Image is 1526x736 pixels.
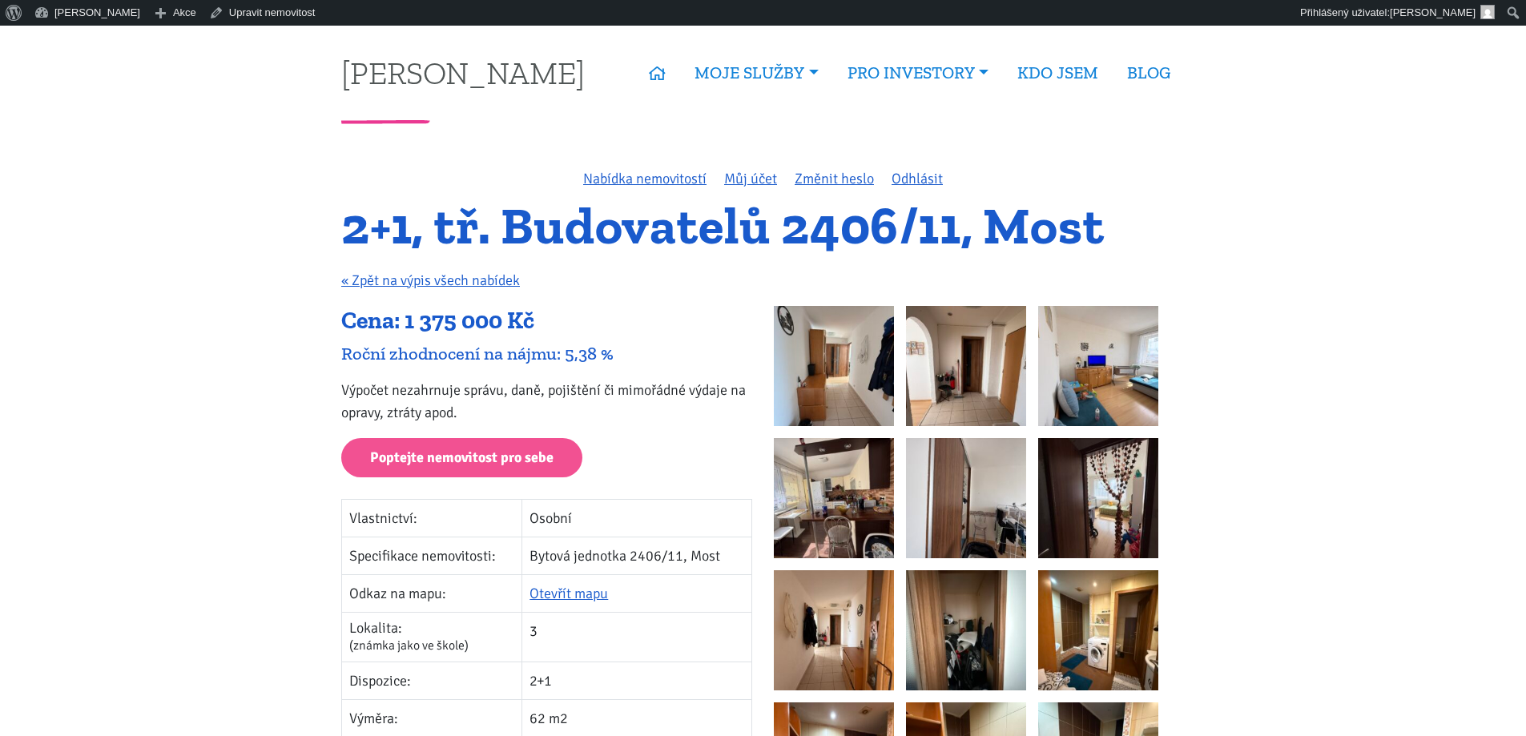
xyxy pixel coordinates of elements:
[680,54,832,91] a: MOJE SLUŽBY
[341,57,585,88] a: [PERSON_NAME]
[833,54,1003,91] a: PRO INVESTORY
[342,612,522,662] td: Lokalita:
[342,537,522,574] td: Specifikace nemovitosti:
[342,574,522,612] td: Odkaz na mapu:
[522,537,752,574] td: Bytová jednotka 2406/11, Most
[342,499,522,537] td: Vlastnictví:
[724,170,777,187] a: Můj účet
[341,204,1185,248] h1: 2+1, tř. Budovatelů 2406/11, Most
[342,662,522,699] td: Dispozice:
[529,585,608,602] a: Otevřít mapu
[1003,54,1113,91] a: KDO JSEM
[1113,54,1185,91] a: BLOG
[349,637,469,654] span: (známka jako ve škole)
[341,379,752,424] p: Výpočet nezahrnuje správu, daně, pojištění či mimořádné výdaje na opravy, ztráty apod.
[341,438,582,477] a: Poptejte nemovitost pro sebe
[341,271,520,289] a: « Zpět na výpis všech nabídek
[341,306,752,336] div: Cena: 1 375 000 Kč
[583,170,707,187] a: Nabídka nemovitostí
[522,499,752,537] td: Osobní
[522,612,752,662] td: 3
[341,343,752,364] div: Roční zhodnocení na nájmu: 5,38 %
[522,662,752,699] td: 2+1
[1390,6,1476,18] span: [PERSON_NAME]
[892,170,943,187] a: Odhlásit
[795,170,874,187] a: Změnit heslo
